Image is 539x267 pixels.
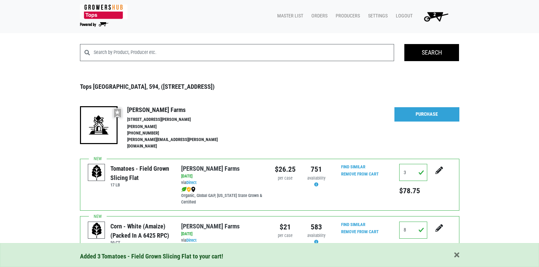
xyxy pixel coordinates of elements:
input: Remove From Cart [337,228,383,236]
div: [DATE] [181,231,264,237]
div: $21 [275,222,296,233]
img: map_marker-0e94453035b3232a4d21701695807de9.png [191,187,196,192]
a: Producers [330,10,363,23]
input: Qty [399,222,427,239]
span: availability [307,233,325,238]
a: Logout [390,10,415,23]
div: per case [275,233,296,239]
a: Orders [306,10,330,23]
img: Powered by Big Wheelbarrow [80,22,108,27]
input: Search [404,44,459,61]
div: Organic, Global GAP, [US_STATE] State Grown & Certified [181,186,264,206]
img: safety-e55c860ca8c00a9c171001a62a92dabd.png [187,187,191,192]
div: via [181,180,264,186]
h6: 17 LB [110,182,171,187]
li: [STREET_ADDRESS][PERSON_NAME] [127,116,232,123]
img: placeholder-variety-43d6402dacf2d531de610a020419775a.svg [88,222,105,239]
a: Direct [186,238,197,243]
input: Remove From Cart [337,170,383,178]
div: 751 [306,164,327,175]
li: [PERSON_NAME][EMAIL_ADDRESS][PERSON_NAME][DOMAIN_NAME] [127,137,232,150]
a: Purchase [394,107,459,122]
h6: 50 CT [110,240,171,245]
div: per case [275,175,296,182]
a: 2 [415,10,454,23]
a: Settings [363,10,390,23]
span: availability [307,175,325,181]
a: Master List [272,10,306,23]
img: 279edf242af8f9d49a69d9d2afa010fb.png [80,4,127,19]
div: Tomatoes - Field Grown Slicing Flat [110,164,171,182]
input: Search by Product, Producer etc. [94,44,394,61]
img: placeholder-variety-43d6402dacf2d531de610a020419775a.svg [88,164,105,181]
span: 2 [433,12,436,17]
h3: Tops [GEOGRAPHIC_DATA], 594, ([STREET_ADDRESS]) [80,83,459,90]
img: 19-7441ae2ccb79c876ff41c34f3bd0da69.png [80,106,118,144]
h5: $78.75 [399,186,427,195]
a: Direct [186,180,197,185]
a: [PERSON_NAME] Farms [181,223,240,230]
div: $26.25 [275,164,296,175]
li: [PERSON_NAME] [127,124,232,130]
div: [DATE] [181,173,264,180]
a: Find Similar [341,222,365,227]
div: Added 3 Tomatoes - Field Grown Slicing Flat to your cart! [80,252,459,261]
li: [PHONE_NUMBER] [127,130,232,137]
div: via [181,237,264,244]
img: Cart [421,10,451,23]
a: Find Similar [341,164,365,169]
img: leaf-e5c59151409436ccce96b2ca1b28e03c.png [181,187,187,192]
div: Corn - White (Amaize) (Packed in a 6425 RPC) [110,222,171,240]
h4: [PERSON_NAME] Farms [127,106,232,114]
input: Qty [399,164,427,181]
a: [PERSON_NAME] Farms [181,165,240,172]
div: 583 [306,222,327,233]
